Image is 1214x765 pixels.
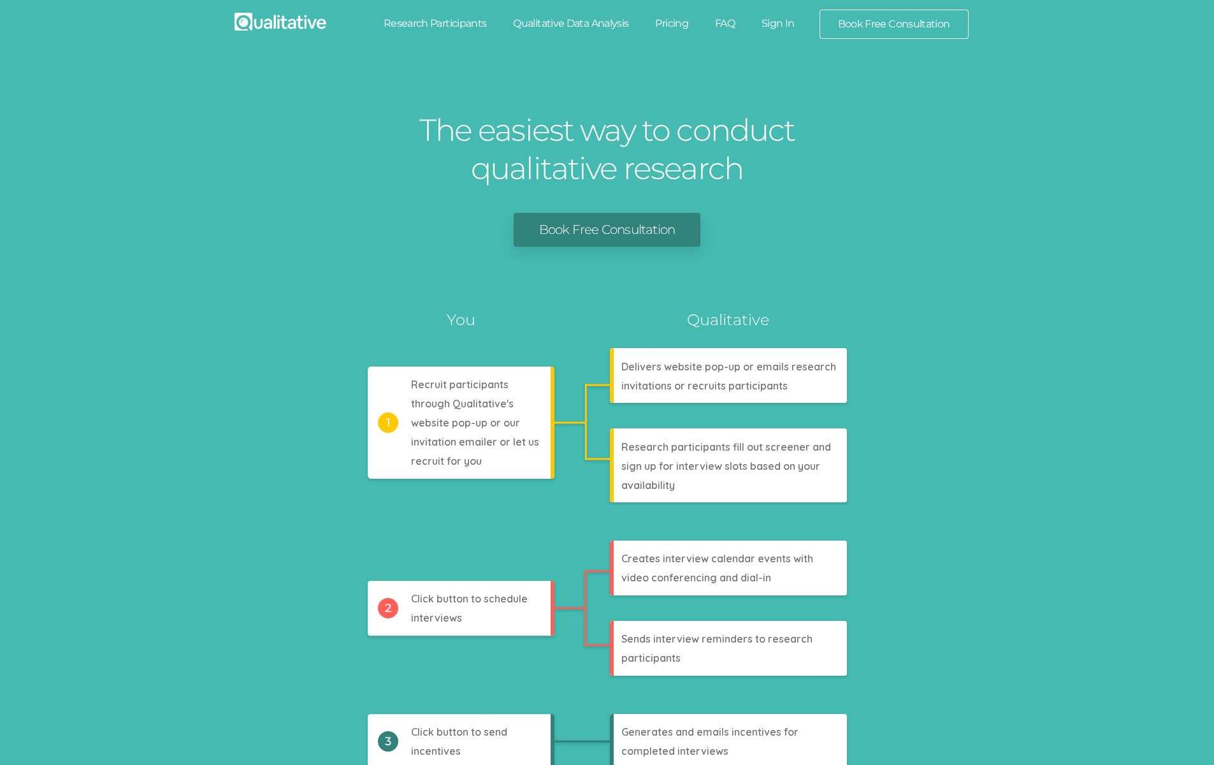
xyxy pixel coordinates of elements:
[621,479,675,492] tspan: availability
[621,571,771,584] tspan: video conferencing and dial-in
[370,10,500,38] a: Research Participants
[411,611,462,624] tspan: interviews
[621,552,813,565] tspan: Creates interview calendar events with
[411,745,461,757] tspan: incentives
[748,10,808,38] a: Sign In
[411,592,528,605] tspan: Click button to schedule
[621,460,820,472] tspan: sign up for interview slots based on your
[411,397,514,410] tspan: through Qualitative's
[384,601,391,615] tspan: 2
[621,441,831,453] tspan: Research participants fill out screener and
[621,360,836,373] tspan: Delivers website pop-up or emails research
[500,10,642,38] a: Qualitative Data Analysis
[687,310,769,329] tspan: Qualitative
[621,652,681,664] tspan: participants
[411,416,520,429] tspan: website pop-up or our
[447,310,475,329] tspan: You
[621,745,728,757] tspan: completed interviews
[621,632,813,645] tspan: Sends interview reminders to research
[386,416,390,430] tspan: 1
[1150,704,1214,765] iframe: Chat Widget
[416,111,798,187] h1: The easiest way to conduct qualitative research
[384,734,391,748] tspan: 3
[514,213,700,247] a: Book Free Consultation
[411,725,507,738] tspan: Click button to send
[621,725,798,738] tspan: Generates and emails incentives for
[411,455,482,467] tspan: recruit for you
[702,10,748,38] a: FAQ
[411,435,539,448] tspan: invitation emailer or let us
[642,10,702,38] a: Pricing
[621,379,788,392] tspan: invitations or recruits participants
[235,13,326,31] img: Qualitative
[411,378,509,391] tspan: Recruit participants
[820,10,968,38] a: Book Free Consultation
